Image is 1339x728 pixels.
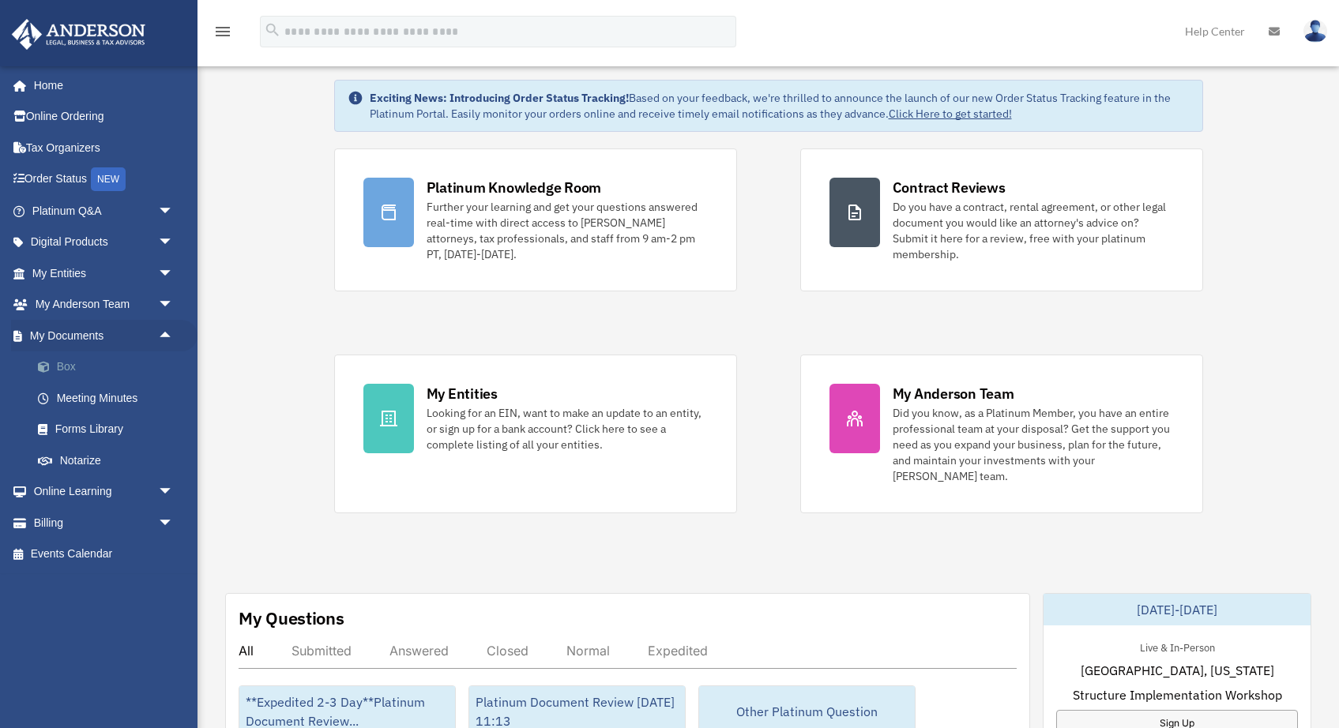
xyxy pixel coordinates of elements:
span: arrow_drop_down [158,257,190,290]
a: Notarize [22,445,197,476]
a: Meeting Minutes [22,382,197,414]
a: Contract Reviews Do you have a contract, rental agreement, or other legal document you would like... [800,148,1203,291]
div: Further your learning and get your questions answered real-time with direct access to [PERSON_NAM... [427,199,708,262]
span: arrow_drop_down [158,227,190,259]
div: Platinum Knowledge Room [427,178,602,197]
a: Home [11,69,190,101]
a: Order StatusNEW [11,163,197,196]
span: arrow_drop_down [158,507,190,539]
a: Box [22,351,197,383]
a: Platinum Knowledge Room Further your learning and get your questions answered real-time with dire... [334,148,737,291]
i: menu [213,22,232,41]
div: NEW [91,167,126,191]
div: My Anderson Team [893,384,1014,403]
a: Tax Organizers [11,132,197,163]
a: My Documentsarrow_drop_up [11,320,197,351]
div: Normal [566,643,610,659]
div: Submitted [291,643,352,659]
a: Billingarrow_drop_down [11,507,197,538]
a: Forms Library [22,414,197,445]
div: All [239,643,254,659]
div: My Entities [427,384,498,403]
img: User Pic [1303,20,1327,43]
i: search [264,21,281,39]
div: Expedited [648,643,708,659]
a: My Entities Looking for an EIN, want to make an update to an entity, or sign up for a bank accoun... [334,355,737,513]
a: My Anderson Team Did you know, as a Platinum Member, you have an entire professional team at your... [800,355,1203,513]
a: My Anderson Teamarrow_drop_down [11,289,197,321]
span: arrow_drop_up [158,320,190,352]
strong: Exciting News: Introducing Order Status Tracking! [370,91,629,105]
a: Digital Productsarrow_drop_down [11,227,197,258]
span: arrow_drop_down [158,195,190,227]
div: [DATE]-[DATE] [1044,594,1311,625]
a: Events Calendar [11,538,197,570]
span: arrow_drop_down [158,476,190,508]
a: Online Ordering [11,101,197,133]
div: Closed [487,643,528,659]
div: Do you have a contract, rental agreement, or other legal document you would like an attorney's ad... [893,199,1174,262]
div: Did you know, as a Platinum Member, you have an entire professional team at your disposal? Get th... [893,405,1174,484]
a: My Entitiesarrow_drop_down [11,257,197,289]
span: Structure Implementation Workshop [1073,685,1282,704]
div: Looking for an EIN, want to make an update to an entity, or sign up for a bank account? Click her... [427,405,708,452]
div: Answered [389,643,449,659]
div: My Questions [239,606,344,630]
a: menu [213,28,232,41]
img: Anderson Advisors Platinum Portal [7,19,150,50]
a: Online Learningarrow_drop_down [11,476,197,508]
span: arrow_drop_down [158,289,190,321]
div: Live & In-Person [1127,638,1228,655]
span: [GEOGRAPHIC_DATA], [US_STATE] [1081,661,1274,680]
div: Based on your feedback, we're thrilled to announce the launch of our new Order Status Tracking fe... [370,90,1190,122]
a: Click Here to get started! [889,107,1012,121]
div: Contract Reviews [893,178,1006,197]
a: Platinum Q&Aarrow_drop_down [11,195,197,227]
